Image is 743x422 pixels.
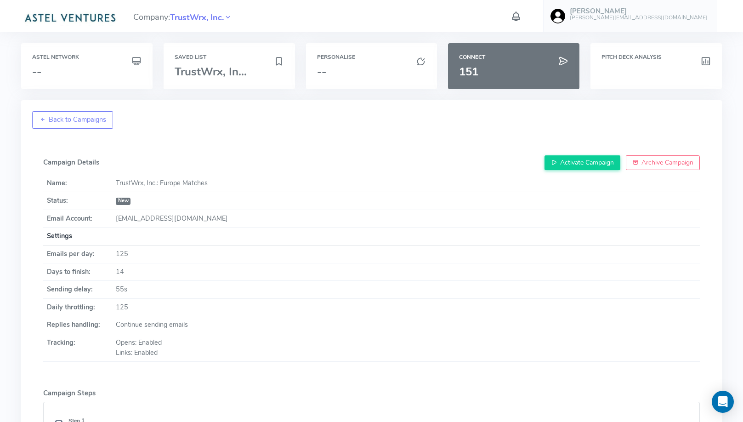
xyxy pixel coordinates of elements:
h5: Campaign Details [43,155,699,170]
img: user-image [550,9,565,23]
th: Name: [43,175,112,192]
h6: Pitch Deck Analysis [601,54,711,60]
td: 14 [112,263,699,281]
td: 125 [112,245,699,263]
th: Settings [43,228,699,245]
div: Opens: Enabled [116,338,696,348]
td: TrustWrx, Inc.: Europe Matches [112,175,699,192]
h5: Campaign Steps [43,389,699,397]
td: Continue sending emails [112,316,699,334]
span: New [116,198,130,205]
span: TrustWrx, Inc. [170,11,224,24]
th: Sending delay: [43,281,112,299]
span: 151 [459,64,478,79]
h6: Saved List [175,54,284,60]
h6: Connect [459,54,568,60]
td: [EMAIL_ADDRESS][DOMAIN_NAME] [112,210,699,228]
th: Email Account: [43,210,112,228]
h5: [PERSON_NAME] [570,7,708,15]
td: 55s [112,281,699,299]
th: Days to finish: [43,263,112,281]
td: 125 [112,298,699,316]
h6: [PERSON_NAME][EMAIL_ADDRESS][DOMAIN_NAME] [570,15,708,21]
th: Emails per day: [43,245,112,263]
th: Replies handling: [43,316,112,334]
a: Back to Campaigns [32,111,113,129]
span: Company: [133,8,232,24]
span: TrustWrx, In... [175,64,247,79]
button: Activate Campaign [544,155,620,170]
a: TrustWrx, Inc. [170,11,224,23]
div: Open Intercom Messenger [712,391,734,413]
th: Daily throttling: [43,298,112,316]
span: -- [32,64,41,79]
th: Tracking: [43,334,112,361]
h6: Astel Network [32,54,142,60]
h6: Personalise [317,54,426,60]
button: Archive Campaign [626,155,700,170]
span: -- [317,64,326,79]
th: Status: [43,192,112,210]
div: Links: Enabled [116,348,696,358]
